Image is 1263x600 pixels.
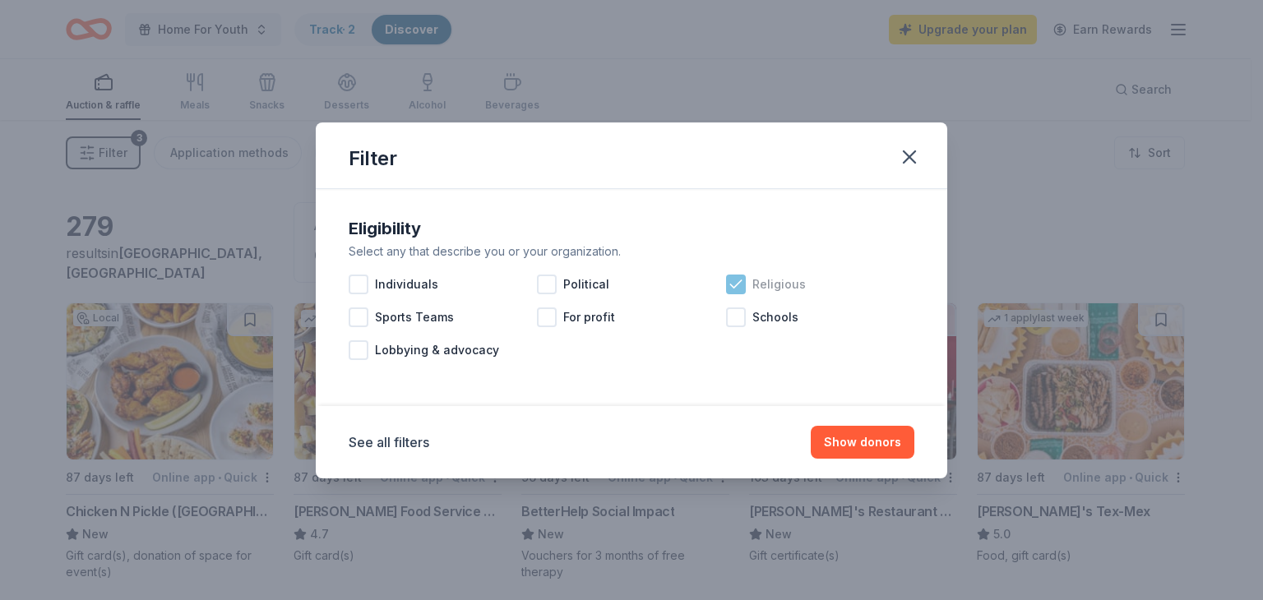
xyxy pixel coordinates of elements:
button: See all filters [349,432,429,452]
div: Eligibility [349,215,914,242]
button: Show donors [811,426,914,459]
span: Sports Teams [375,307,454,327]
span: Religious [752,275,806,294]
span: Schools [752,307,798,327]
div: Filter [349,145,397,172]
div: Select any that describe you or your organization. [349,242,914,261]
span: Individuals [375,275,438,294]
span: Lobbying & advocacy [375,340,499,360]
span: Political [563,275,609,294]
span: For profit [563,307,615,327]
